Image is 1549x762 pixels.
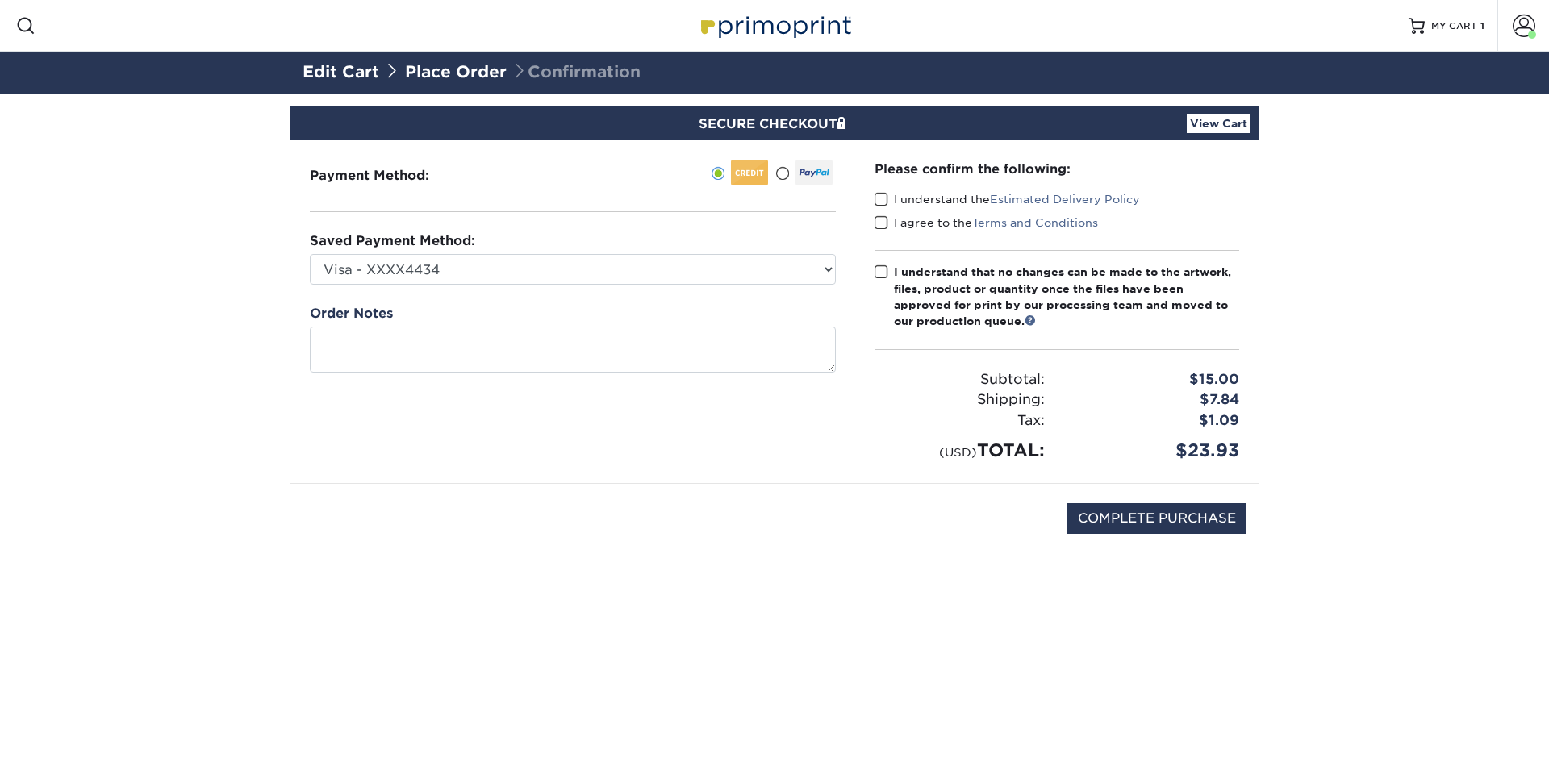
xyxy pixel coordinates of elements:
[699,116,850,131] span: SECURE CHECKOUT
[1480,20,1484,31] span: 1
[875,160,1239,178] div: Please confirm the following:
[310,231,475,251] label: Saved Payment Method:
[939,445,977,459] small: (USD)
[303,62,379,81] a: Edit Cart
[1067,503,1246,534] input: COMPLETE PURCHASE
[894,264,1239,330] div: I understand that no changes can be made to the artwork, files, product or quantity once the file...
[1057,437,1251,464] div: $23.93
[694,8,855,43] img: Primoprint
[511,62,641,81] span: Confirmation
[405,62,507,81] a: Place Order
[1057,369,1251,390] div: $15.00
[1187,114,1250,133] a: View Cart
[310,168,469,183] h3: Payment Method:
[862,369,1057,390] div: Subtotal:
[990,193,1140,206] a: Estimated Delivery Policy
[875,214,1098,231] label: I agree to the
[862,389,1057,410] div: Shipping:
[1057,389,1251,410] div: $7.84
[1431,19,1477,33] span: MY CART
[1057,410,1251,431] div: $1.09
[862,410,1057,431] div: Tax:
[875,191,1140,207] label: I understand the
[310,304,393,323] label: Order Notes
[862,437,1057,464] div: TOTAL:
[972,216,1098,229] a: Terms and Conditions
